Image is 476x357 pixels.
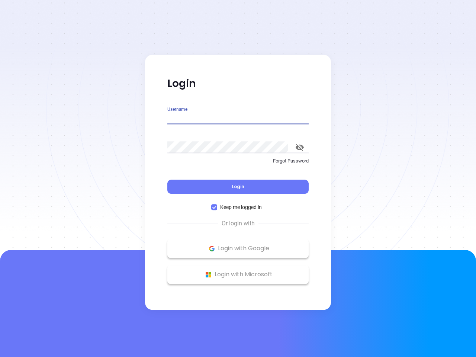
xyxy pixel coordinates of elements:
[167,265,309,284] button: Microsoft Logo Login with Microsoft
[171,269,305,280] p: Login with Microsoft
[171,243,305,254] p: Login with Google
[167,180,309,194] button: Login
[232,183,244,190] span: Login
[167,107,187,112] label: Username
[167,157,309,165] p: Forgot Password
[218,219,258,228] span: Or login with
[204,270,213,279] img: Microsoft Logo
[207,244,216,253] img: Google Logo
[291,138,309,156] button: toggle password visibility
[167,239,309,258] button: Google Logo Login with Google
[167,157,309,171] a: Forgot Password
[217,203,265,211] span: Keep me logged in
[167,77,309,90] p: Login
